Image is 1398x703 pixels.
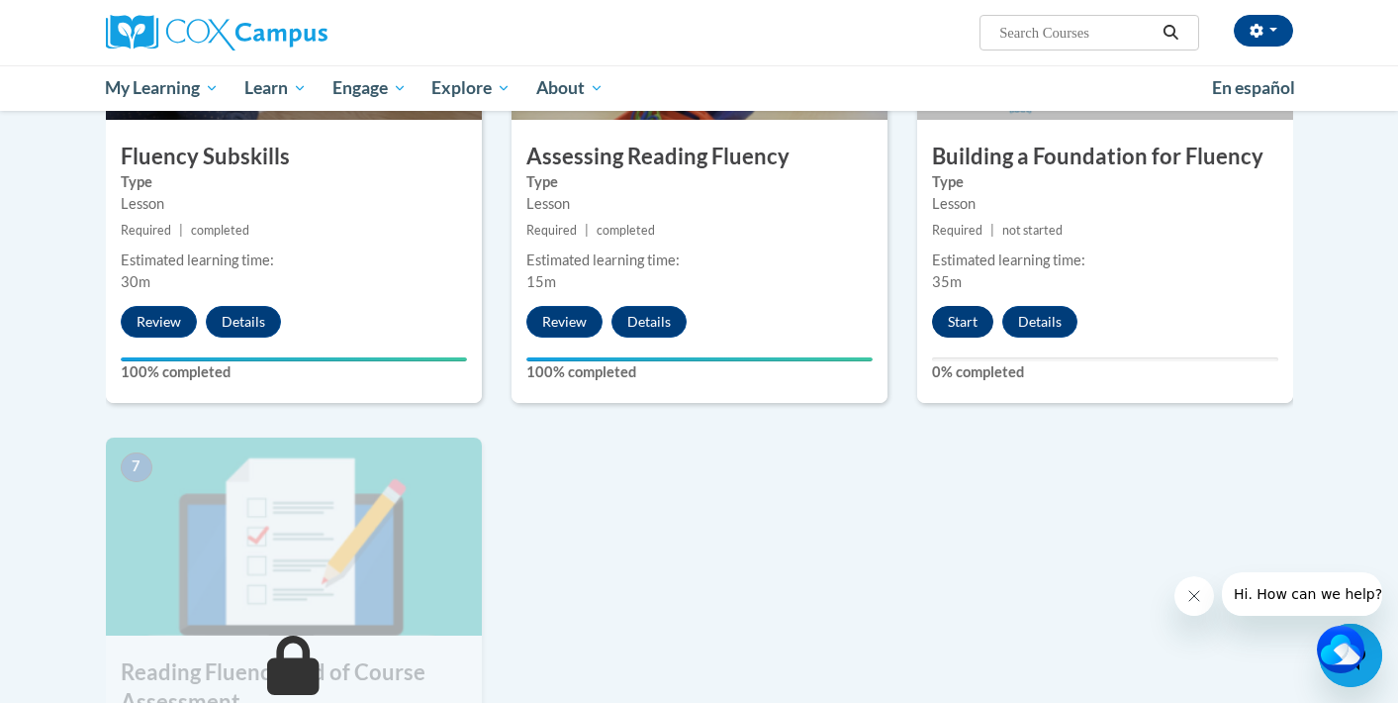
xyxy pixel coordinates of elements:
button: Start [932,306,993,338]
img: Course Image [106,438,482,636]
span: Explore [431,76,511,100]
a: My Learning [93,65,233,111]
label: Type [932,171,1278,193]
span: | [990,223,994,238]
label: 0% completed [932,361,1278,383]
span: completed [191,223,249,238]
div: Lesson [526,193,873,215]
div: Estimated learning time: [932,250,1278,271]
h3: Building a Foundation for Fluency [917,142,1293,172]
span: 35m [932,273,962,290]
label: Type [121,171,467,193]
span: not started [1002,223,1063,238]
span: Learn [244,76,307,100]
span: | [585,223,589,238]
iframe: Button to launch messaging window [1319,624,1382,687]
button: Search [1156,21,1185,45]
label: Type [526,171,873,193]
div: Lesson [121,193,467,215]
div: Your progress [526,357,873,361]
a: About [523,65,616,111]
div: Main menu [76,65,1323,111]
iframe: Close message [1174,576,1214,616]
span: completed [597,223,655,238]
a: Learn [232,65,320,111]
iframe: Message from company [1222,572,1382,616]
a: Explore [419,65,523,111]
a: Engage [320,65,419,111]
div: Lesson [932,193,1278,215]
div: Estimated learning time: [526,250,873,271]
div: Estimated learning time: [121,250,467,271]
button: Details [1002,306,1077,338]
h3: Assessing Reading Fluency [512,142,887,172]
span: 30m [121,273,150,290]
span: About [536,76,604,100]
button: Review [121,306,197,338]
span: 15m [526,273,556,290]
a: En español [1199,67,1308,109]
h3: Fluency Subskills [106,142,482,172]
input: Search Courses [997,21,1156,45]
label: 100% completed [121,361,467,383]
span: My Learning [105,76,219,100]
button: Details [206,306,281,338]
span: Required [932,223,982,238]
button: Review [526,306,603,338]
span: En español [1212,77,1295,98]
button: Details [611,306,687,338]
label: 100% completed [526,361,873,383]
div: Your progress [121,357,467,361]
span: | [179,223,183,238]
a: Cox Campus [106,15,482,50]
span: Required [526,223,577,238]
span: Required [121,223,171,238]
span: Engage [332,76,407,100]
span: 7 [121,452,152,482]
button: Account Settings [1234,15,1293,47]
img: Cox Campus [106,15,327,50]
